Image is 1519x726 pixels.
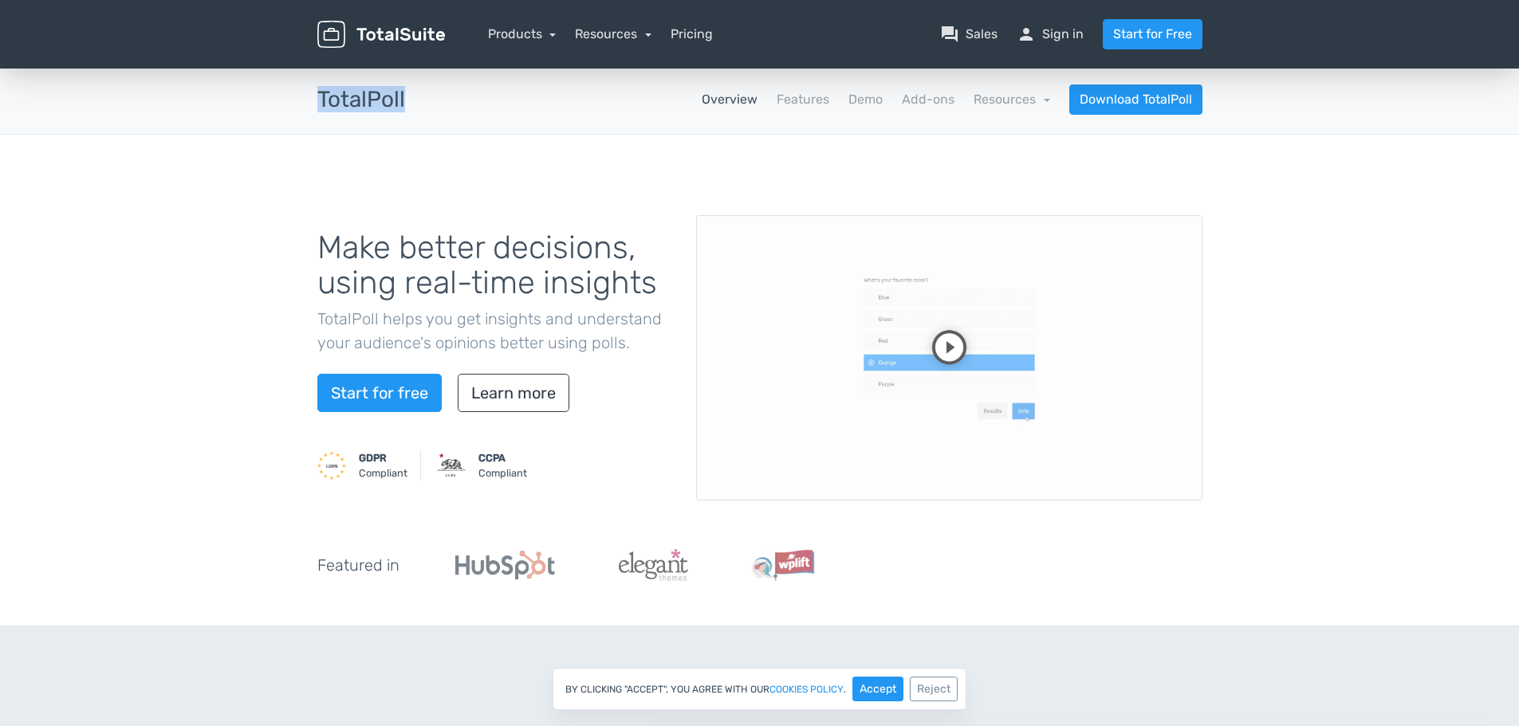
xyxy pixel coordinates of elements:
strong: GDPR [359,452,387,464]
small: Compliant [359,450,407,481]
small: Compliant [478,450,527,481]
img: CCPA [437,451,466,480]
img: GDPR [317,451,346,480]
a: Learn more [458,374,569,412]
span: question_answer [940,25,959,44]
strong: CCPA [478,452,506,464]
button: Reject [910,677,958,701]
span: person [1017,25,1036,44]
a: Start for Free [1103,19,1202,49]
h5: Featured in [317,556,399,574]
img: WPLift [752,549,815,581]
a: Start for free [317,374,442,412]
a: cookies policy [769,685,844,694]
a: question_answerSales [940,25,998,44]
div: By clicking "Accept", you agree with our . [553,668,966,710]
a: Download TotalPoll [1069,84,1202,115]
a: Add-ons [902,90,954,109]
img: ElegantThemes [619,549,688,581]
img: Hubspot [455,551,555,579]
a: Features [777,90,829,109]
a: Resources [974,92,1050,107]
h3: TotalPoll [317,88,405,112]
a: personSign in [1017,25,1084,44]
h1: Make better decisions, using real-time insights [317,230,672,300]
a: Overview [702,90,758,109]
button: Accept [852,677,903,701]
a: Demo [848,90,883,109]
a: Products [488,26,557,41]
a: Pricing [671,25,713,44]
p: TotalPoll helps you get insights and understand your audience's opinions better using polls. [317,307,672,355]
a: Resources [575,26,651,41]
img: TotalSuite for WordPress [317,21,445,49]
